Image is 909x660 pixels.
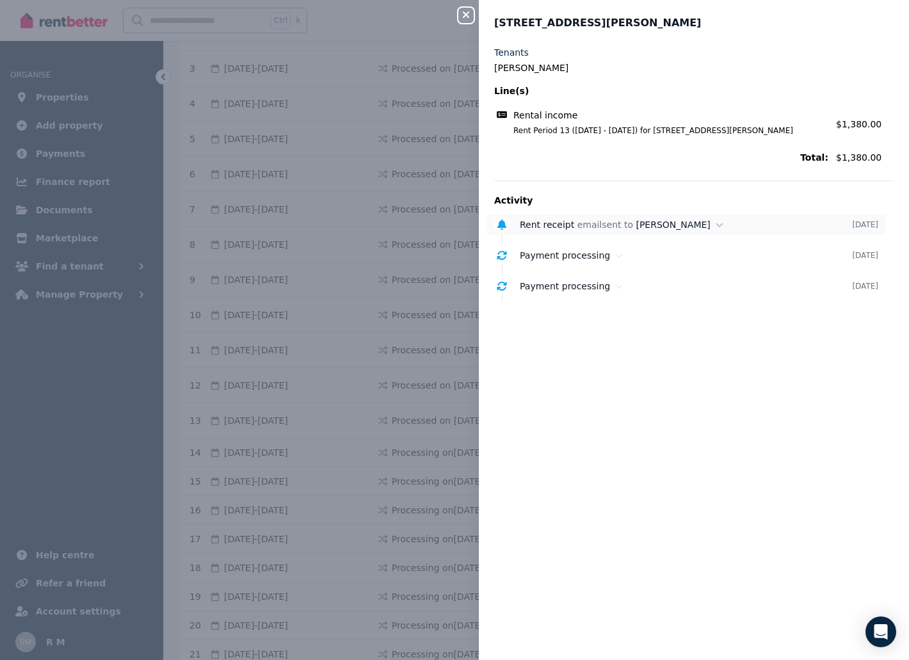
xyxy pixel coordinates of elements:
[865,616,896,647] div: Open Intercom Messenger
[513,109,577,122] span: Rental income
[494,151,828,164] span: Total:
[520,250,610,261] span: Payment processing
[852,220,878,230] time: [DATE]
[636,220,710,230] span: [PERSON_NAME]
[852,281,878,291] time: [DATE]
[852,250,878,261] time: [DATE]
[520,218,852,231] div: email sent to
[836,151,894,164] span: $1,380.00
[494,15,701,31] span: [STREET_ADDRESS][PERSON_NAME]
[494,194,894,207] p: Activity
[494,61,894,74] legend: [PERSON_NAME]
[498,125,828,136] span: Rent Period 13 ([DATE] - [DATE]) for [STREET_ADDRESS][PERSON_NAME]
[494,46,529,59] label: Tenants
[520,220,574,230] span: Rent receipt
[520,281,610,291] span: Payment processing
[836,119,881,129] span: $1,380.00
[494,85,828,97] span: Line(s)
